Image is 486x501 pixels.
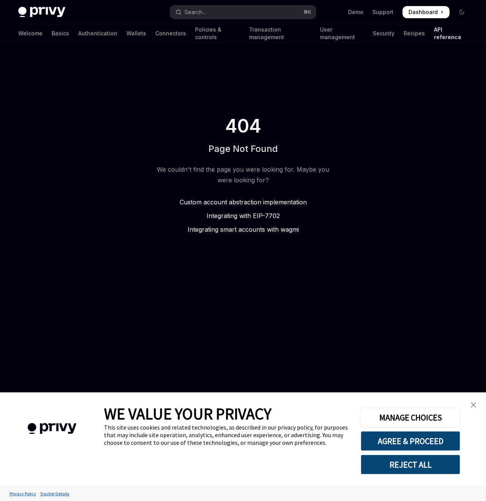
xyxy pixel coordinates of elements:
a: Welcome [18,24,43,43]
a: Tracker Details [38,487,71,500]
button: Toggle dark mode [456,6,468,18]
a: Transaction management [249,24,311,43]
a: Recipes [404,24,425,43]
div: We couldn't find the page you were looking for. Maybe you were looking for? [153,164,333,185]
a: Authentication [78,24,117,43]
button: REJECT ALL [361,455,460,474]
div: This site uses cookies and related technologies, as described in our privacy policy, for purposes... [104,424,349,446]
a: Dashboard [402,6,450,18]
a: Security [373,24,394,43]
a: Basics [52,24,69,43]
a: Integrating smart accounts with wagmi [153,225,333,234]
img: close banner [471,402,476,408]
span: Dashboard [409,8,438,16]
a: User management [320,24,364,43]
a: Custom account abstraction implementation [153,198,333,207]
span: Integrating with EIP-7702 [207,212,280,220]
img: dark logo [18,7,65,17]
span: WE VALUE YOUR PRIVACY [104,404,271,424]
img: company logo [11,412,93,445]
span: ⌘ K [303,9,311,15]
a: close banner [466,397,481,412]
a: Privacy Policy [8,487,38,500]
a: Demo [348,8,363,16]
button: AGREE & PROCEED [361,431,460,451]
span: Custom account abstraction implementation [180,198,307,206]
button: Open search [170,5,316,19]
span: 404 [224,115,263,137]
a: Policies & controls [195,24,240,43]
h1: Page Not Found [208,143,278,155]
div: Search... [185,8,206,17]
a: Support [372,8,393,16]
a: Wallets [126,24,146,43]
button: MANAGE CHOICES [361,408,460,427]
span: Integrating smart accounts with wagmi [188,226,299,233]
a: API reference [434,24,468,43]
a: Connectors [155,24,186,43]
a: Integrating with EIP-7702 [153,211,333,220]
